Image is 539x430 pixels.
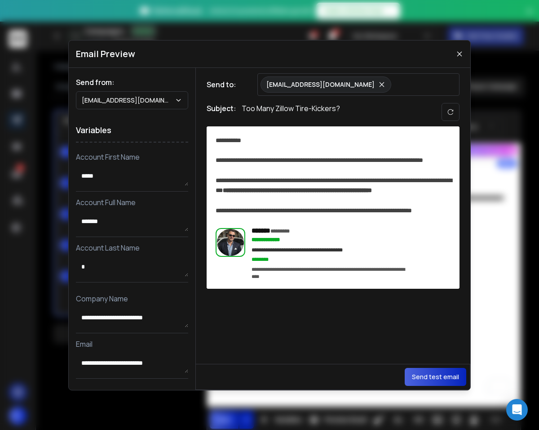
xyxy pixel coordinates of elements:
p: [EMAIL_ADDRESS][DOMAIN_NAME] [266,80,375,89]
h1: Send from: [76,77,188,88]
p: Account First Name [76,152,188,162]
button: Send test email [405,368,466,386]
h1: Variables [76,118,188,143]
p: Company Name [76,293,188,304]
p: Account Last Name [76,242,188,253]
h1: Send to: [207,79,243,90]
p: Email [76,339,188,349]
h1: Subject: [207,103,236,121]
h1: Email Preview [76,48,135,60]
p: Account Full Name [76,197,188,208]
p: Too Many Zillow Tire-Kickers? [242,103,340,121]
p: [EMAIL_ADDRESS][DOMAIN_NAME] [82,96,175,105]
div: Open Intercom Messenger [506,399,528,421]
